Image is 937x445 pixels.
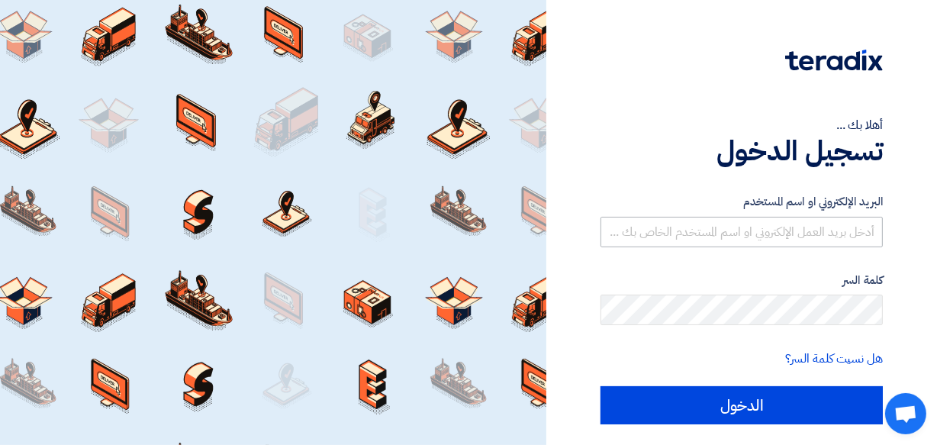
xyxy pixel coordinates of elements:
[885,393,926,434] a: Open chat
[601,193,883,211] label: البريد الإلكتروني او اسم المستخدم
[601,272,883,289] label: كلمة السر
[785,350,883,368] a: هل نسيت كلمة السر؟
[601,217,883,247] input: أدخل بريد العمل الإلكتروني او اسم المستخدم الخاص بك ...
[601,386,883,424] input: الدخول
[601,134,883,168] h1: تسجيل الدخول
[785,50,883,71] img: Teradix logo
[601,116,883,134] div: أهلا بك ...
